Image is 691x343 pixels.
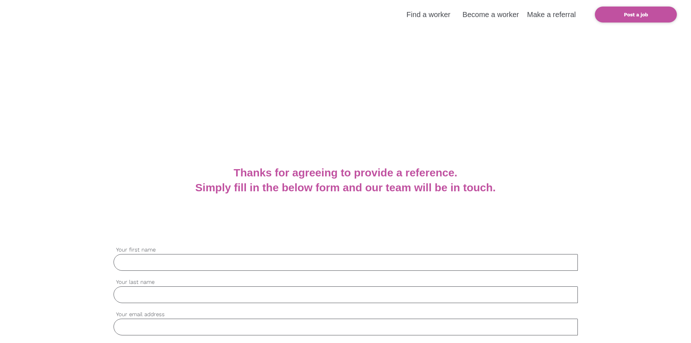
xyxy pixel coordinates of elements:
label: Your first name [114,246,578,254]
a: Become a worker [462,11,519,19]
b: Thanks for agreeing to provide a reference. [234,167,457,179]
label: Your last name [114,278,578,286]
b: Post a job [624,12,648,17]
a: Post a job [595,7,677,23]
label: Your email address [114,310,578,319]
a: Make a referral [527,11,576,19]
b: Simply fill in the below form and our team will be in touch. [195,181,495,193]
a: Find a worker [407,11,451,19]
